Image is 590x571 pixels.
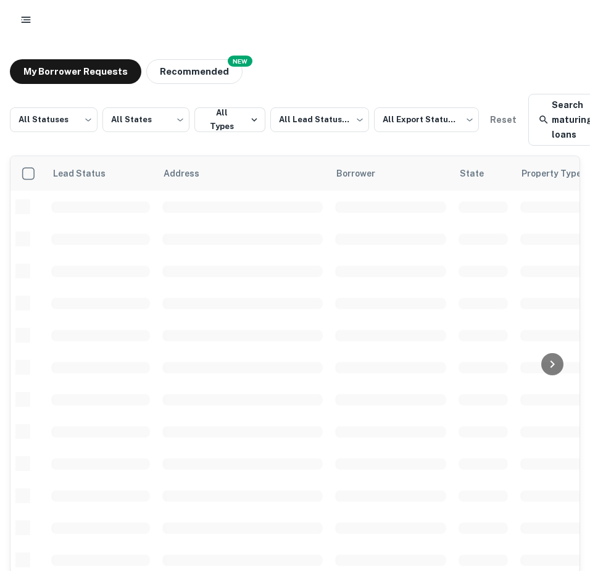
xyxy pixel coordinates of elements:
[164,166,215,181] span: Address
[146,59,243,84] button: Recommended
[329,156,452,191] th: Borrower
[452,156,514,191] th: State
[484,107,523,132] button: Reset
[102,104,190,136] div: All States
[374,104,479,136] div: All Export Statuses
[10,59,141,84] button: My Borrower Requests
[336,166,391,181] span: Borrower
[194,107,265,132] button: All Types
[52,166,122,181] span: Lead Status
[156,156,329,191] th: Address
[460,166,500,181] span: State
[270,104,369,136] div: All Lead Statuses
[228,56,252,67] div: NEW
[528,472,590,531] iframe: Chat Widget
[10,104,98,136] div: All Statuses
[45,156,156,191] th: Lead Status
